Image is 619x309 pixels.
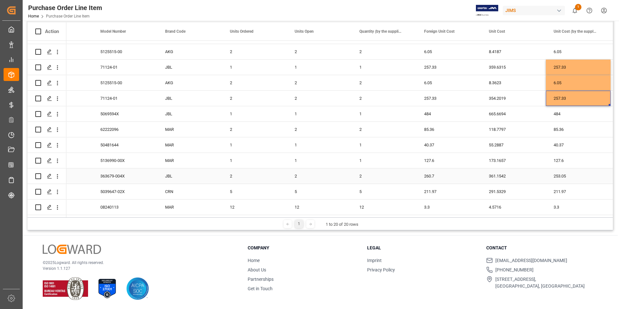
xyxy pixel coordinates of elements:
[546,153,611,168] div: 127.6
[367,245,478,251] h3: Legal
[222,153,287,168] div: 1
[157,106,222,121] div: JBL
[230,29,253,34] span: Units Ordered
[352,153,416,168] div: 1
[93,153,157,168] div: 5136990-00X
[546,91,611,106] div: 257.33
[43,245,101,254] img: Logward Logo
[287,60,352,75] div: 1
[28,122,66,137] div: Press SPACE to select this row.
[416,153,481,168] div: 127.6
[546,137,611,153] div: 40.37
[248,267,266,272] a: About Us
[43,277,88,300] img: ISO 9001 & ISO 14001 Certification
[352,184,416,199] div: 5
[424,29,455,34] span: Foreign Unit Cost
[248,258,260,263] a: Home
[287,122,352,137] div: 2
[295,29,314,34] span: Units Open
[287,137,352,153] div: 1
[222,137,287,153] div: 1
[568,3,582,18] button: show 1 new notifications
[93,200,157,215] div: 08240113
[28,106,66,122] div: Press SPACE to select this row.
[352,106,416,121] div: 1
[28,44,66,60] div: Press SPACE to select this row.
[248,245,359,251] h3: Company
[157,137,222,153] div: MAR
[367,267,395,272] a: Privacy Policy
[222,184,287,199] div: 5
[416,122,481,137] div: 85.36
[503,6,565,15] div: JIMS
[28,200,66,215] div: Press SPACE to select this row.
[481,184,546,199] div: 291.5329
[157,153,222,168] div: MAR
[28,168,66,184] div: Press SPACE to select this row.
[222,44,287,59] div: 2
[359,29,403,34] span: Quantity (by the supplier)
[287,200,352,215] div: 12
[416,184,481,199] div: 211.97
[248,277,274,282] a: Partnerships
[93,44,157,59] div: 5125515-00
[481,75,546,90] div: 8.3623
[96,277,118,300] img: ISO 27001 Certification
[495,267,534,273] span: [PHONE_NUMBER]
[546,168,611,184] div: 253.05
[416,91,481,106] div: 257.33
[481,60,546,75] div: 359.6315
[416,44,481,59] div: 6.05
[481,106,546,121] div: 665.6694
[157,168,222,184] div: JBL
[93,137,157,153] div: 50481644
[416,200,481,215] div: 3.3
[416,106,481,121] div: 484
[367,258,382,263] a: Imprint
[45,29,59,34] div: Action
[100,29,126,34] span: Model Number
[495,257,567,264] span: [EMAIL_ADDRESS][DOMAIN_NAME]
[93,91,157,106] div: 71124-01
[416,60,481,75] div: 257.33
[352,75,416,90] div: 2
[481,122,546,137] div: 118.7797
[352,137,416,153] div: 1
[554,29,597,34] span: Unit Cost (by the supplier)
[326,221,358,228] div: 1 to 20 of 20 rows
[287,44,352,59] div: 2
[287,106,352,121] div: 1
[546,200,611,215] div: 3.3
[157,75,222,90] div: AKG
[582,3,597,18] button: Help Center
[481,44,546,59] div: 8.4187
[352,122,416,137] div: 2
[546,106,611,121] div: 484
[157,91,222,106] div: JBL
[481,168,546,184] div: 361.1542
[486,245,598,251] h3: Contact
[222,60,287,75] div: 1
[416,168,481,184] div: 260.7
[165,29,186,34] span: Brand Code
[222,200,287,215] div: 12
[157,200,222,215] div: MAR
[481,153,546,168] div: 173.1657
[157,60,222,75] div: JBL
[295,220,303,228] div: 1
[352,168,416,184] div: 2
[481,91,546,106] div: 354.2019
[248,286,273,291] a: Get in Touch
[43,266,231,271] p: Version 1.1.127
[489,29,505,34] span: Unit Cost
[28,3,102,13] div: Purchase Order Line Item
[222,91,287,106] div: 2
[93,60,157,75] div: 71124-01
[28,14,39,18] a: Home
[352,60,416,75] div: 1
[416,137,481,153] div: 40.37
[222,122,287,137] div: 2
